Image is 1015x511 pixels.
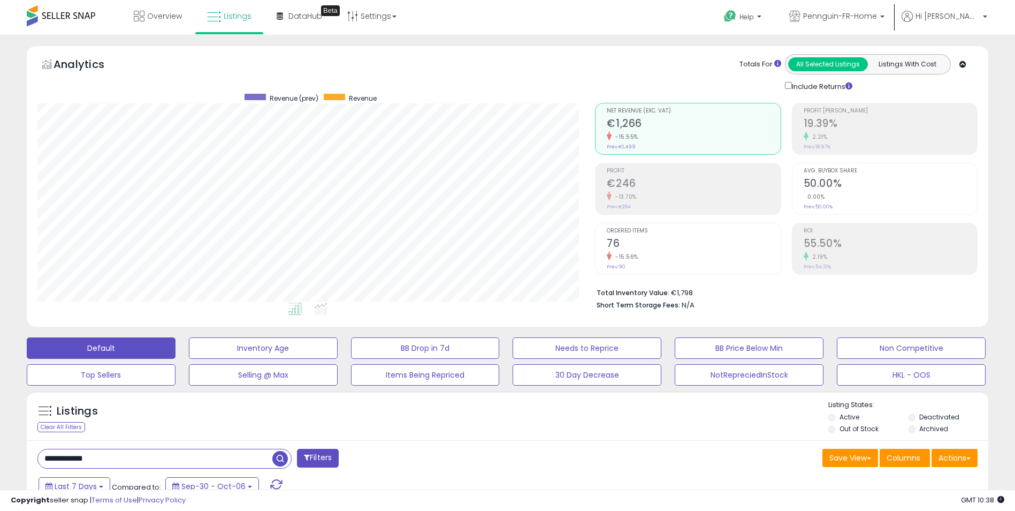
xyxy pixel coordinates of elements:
[91,495,137,505] a: Terms of Use
[349,94,377,103] span: Revenue
[682,300,695,310] span: N/A
[804,237,977,252] h2: 55.50%
[321,5,340,16] div: Tooltip anchor
[822,449,878,467] button: Save View
[57,404,98,419] h5: Listings
[804,177,977,192] h2: 50.00%
[919,412,959,422] label: Deactivated
[597,300,680,310] b: Short Term Storage Fees:
[739,59,781,70] div: Totals For
[112,482,161,492] span: Compared to:
[351,337,500,359] button: BB Drop in 7d
[270,94,318,103] span: Revenue (prev)
[55,481,97,492] span: Last 7 Days
[840,424,879,433] label: Out of Stock
[607,168,780,174] span: Profit
[513,337,661,359] button: Needs to Reprice
[777,80,865,92] div: Include Returns
[147,11,182,21] span: Overview
[27,364,175,386] button: Top Sellers
[675,364,823,386] button: NotRepreciedInStock
[54,57,125,74] h5: Analytics
[804,144,830,150] small: Prev: 18.97%
[37,422,85,432] div: Clear All Filters
[804,228,977,234] span: ROI
[607,177,780,192] h2: €246
[840,412,859,422] label: Active
[27,337,175,359] button: Default
[39,477,110,495] button: Last 7 Days
[739,12,754,21] span: Help
[919,424,948,433] label: Archived
[612,133,638,141] small: -15.55%
[961,495,1004,505] span: 2025-10-14 10:38 GMT
[607,237,780,252] h2: 76
[139,495,186,505] a: Privacy Policy
[597,288,669,297] b: Total Inventory Value:
[804,108,977,114] span: Profit [PERSON_NAME]
[607,108,780,114] span: Net Revenue (Exc. VAT)
[837,364,986,386] button: HKL - OOS
[788,57,868,71] button: All Selected Listings
[804,117,977,132] h2: 19.39%
[612,193,637,201] small: -13.70%
[804,193,825,201] small: 0.00%
[288,11,322,21] span: DataHub
[607,117,780,132] h2: €1,266
[165,477,259,495] button: Sep-30 - Oct-06
[902,11,987,35] a: Hi [PERSON_NAME]
[612,253,638,261] small: -15.56%
[804,204,833,210] small: Prev: 50.00%
[803,11,877,21] span: Pennguin-FR-Home
[808,133,828,141] small: 2.21%
[715,2,772,35] a: Help
[887,453,920,463] span: Columns
[607,144,636,150] small: Prev: €1,499
[808,253,828,261] small: 2.19%
[607,228,780,234] span: Ordered Items
[224,11,251,21] span: Listings
[607,204,631,210] small: Prev: €284
[828,400,988,410] p: Listing States:
[804,264,831,270] small: Prev: 54.31%
[880,449,930,467] button: Columns
[932,449,978,467] button: Actions
[597,285,970,298] li: €1,798
[804,168,977,174] span: Avg. Buybox Share
[837,337,986,359] button: Non Competitive
[189,337,338,359] button: Inventory Age
[675,337,823,359] button: BB Price Below Min
[351,364,500,386] button: Items Being Repriced
[915,11,980,21] span: Hi [PERSON_NAME]
[607,264,625,270] small: Prev: 90
[11,495,50,505] strong: Copyright
[11,495,186,506] div: seller snap | |
[297,449,339,468] button: Filters
[513,364,661,386] button: 30 Day Decrease
[181,481,246,492] span: Sep-30 - Oct-06
[723,10,737,23] i: Get Help
[867,57,947,71] button: Listings With Cost
[189,364,338,386] button: Selling @ Max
